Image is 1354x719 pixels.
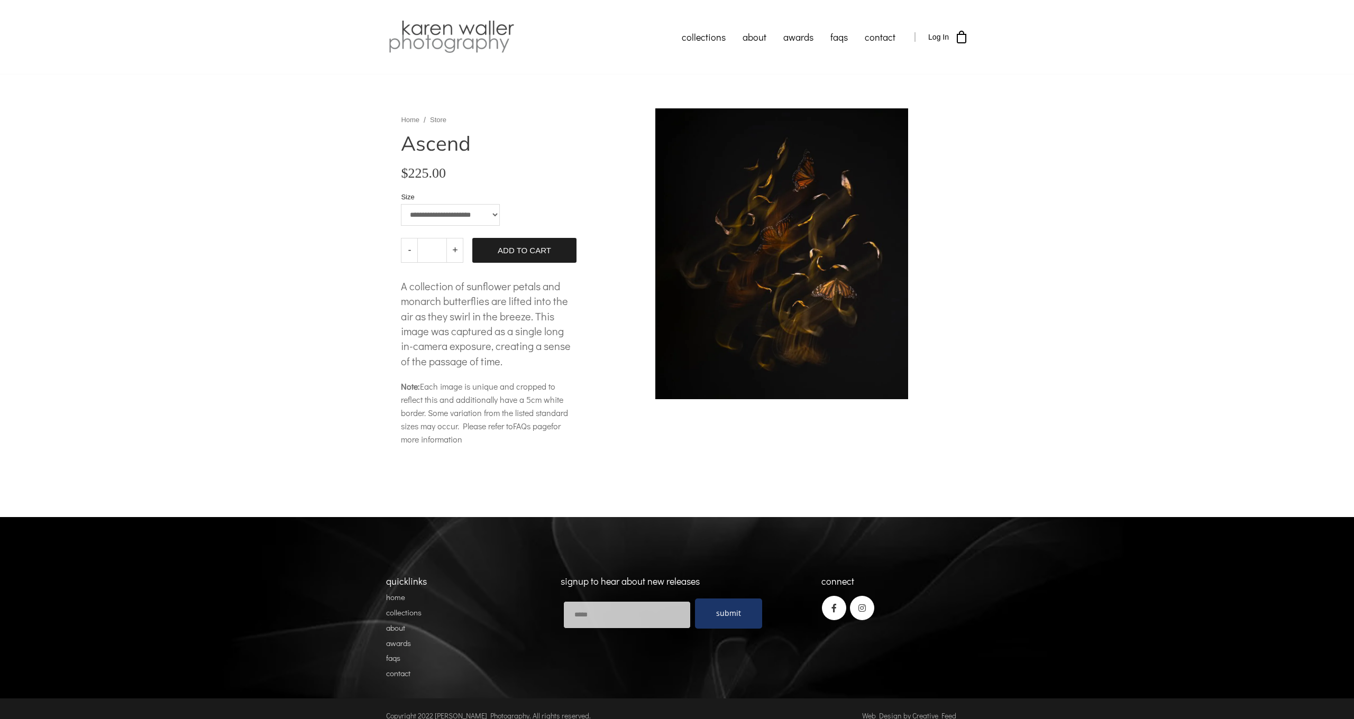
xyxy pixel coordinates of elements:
[386,592,405,602] a: home
[775,24,822,50] a: awards
[856,24,904,50] a: contact
[401,115,419,124] a: Home
[386,575,427,587] span: quicklinks
[386,668,410,678] a: contact
[561,575,700,587] span: signup to hear about new releases
[424,115,426,125] span: /
[401,238,418,263] a: -
[386,622,405,633] a: about
[386,607,422,617] a: collections
[655,108,908,399] img: Ascend
[446,238,463,263] a: +
[401,381,420,392] span: Note:
[386,19,517,56] img: Karen Waller Photography
[401,193,499,200] label: Size
[513,420,551,431] span: FAQs page
[563,601,691,629] input: Email
[401,279,571,368] span: A collection of sunflower petals and monarch butterflies are lifted into the air as they swirl in...
[386,638,411,648] a: awards
[401,167,446,180] span: $225.00
[928,33,949,41] span: Log In
[822,24,856,50] a: faqs
[430,115,446,124] a: Store
[734,24,775,50] a: about
[695,598,762,629] a: submit
[401,381,568,432] span: Each image is unique and cropped to reflect this and additionally have a 5cm white border. Some v...
[513,419,551,432] a: FAQs page
[386,652,400,663] a: faqs
[821,575,854,587] span: connect
[401,133,576,153] h1: Ascend
[472,238,576,263] a: Add To Cart
[673,24,734,50] a: collections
